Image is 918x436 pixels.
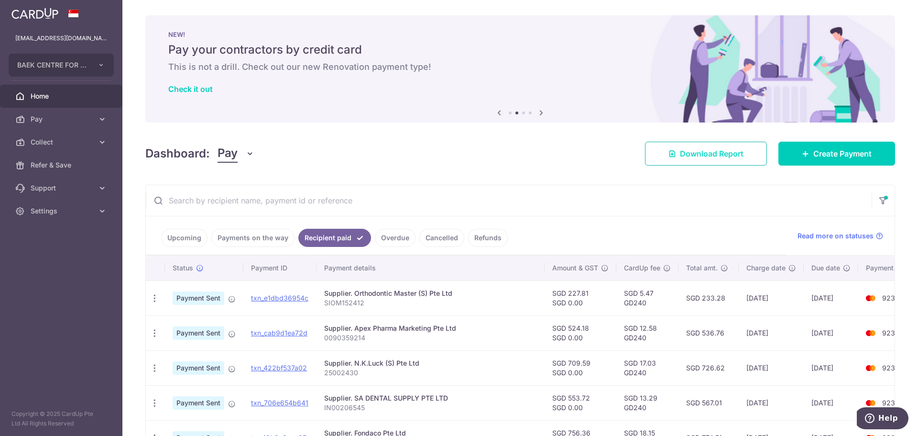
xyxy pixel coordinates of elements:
h5: Pay your contractors by credit card [168,42,872,57]
a: txn_e1dbd36954c [251,294,308,302]
p: 0090359214 [324,333,537,343]
td: [DATE] [739,315,804,350]
a: Read more on statuses [798,231,883,241]
span: Refer & Save [31,160,94,170]
input: Search by recipient name, payment id or reference [146,185,872,216]
a: Refunds [468,229,508,247]
span: Payment Sent [173,326,224,340]
p: NEW! [168,31,872,38]
span: 9237 [882,399,899,407]
td: SGD 233.28 [678,280,739,315]
div: Supplier. Apex Pharma Marketing Pte Ltd [324,324,537,333]
p: 25002430 [324,368,537,378]
div: Supplier. N.K.Luck (S) Pte Ltd [324,358,537,368]
td: SGD 709.59 SGD 0.00 [545,350,616,385]
p: [EMAIL_ADDRESS][DOMAIN_NAME] [15,34,107,43]
a: Download Report [645,142,767,166]
p: SIOM152412 [324,298,537,308]
span: Download Report [680,148,743,159]
td: SGD 12.58 GD240 [616,315,678,350]
img: Bank Card [861,397,880,409]
h4: Dashboard: [145,145,210,162]
span: Status [173,263,193,273]
td: [DATE] [804,280,858,315]
span: Create Payment [813,148,872,159]
img: Bank Card [861,327,880,339]
span: Payment Sent [173,396,224,410]
img: CardUp [11,8,58,19]
th: Payment details [317,256,545,280]
h6: This is not a drill. Check out our new Renovation payment type! [168,61,872,73]
span: Payment Sent [173,291,224,305]
span: Home [31,91,94,101]
td: [DATE] [804,385,858,420]
td: SGD 553.72 SGD 0.00 [545,385,616,420]
img: Renovation banner [145,15,895,123]
td: [DATE] [739,385,804,420]
span: Charge date [746,263,786,273]
span: Support [31,183,94,193]
td: SGD 5.47 GD240 [616,280,678,315]
td: [DATE] [804,315,858,350]
img: Bank Card [861,362,880,374]
td: SGD 536.76 [678,315,739,350]
span: Collect [31,137,94,147]
div: Supplier. Orthodontic Master (S) Pte Ltd [324,289,537,298]
td: [DATE] [804,350,858,385]
span: Pay [218,145,238,163]
td: [DATE] [739,350,804,385]
td: SGD 17.03 GD240 [616,350,678,385]
span: Pay [31,114,94,124]
span: Total amt. [686,263,718,273]
span: Settings [31,206,94,216]
td: SGD 726.62 [678,350,739,385]
span: Payment Sent [173,361,224,375]
div: Supplier. SA DENTAL SUPPLY PTE LTD [324,393,537,403]
td: [DATE] [739,280,804,315]
span: 9237 [882,364,899,372]
p: IN00206545 [324,403,537,413]
a: txn_cab9d1ea72d [251,329,307,337]
iframe: Opens a widget where you can find more information [857,407,908,431]
a: txn_422bf537a02 [251,364,307,372]
td: SGD 567.01 [678,385,739,420]
a: Check it out [168,84,213,94]
td: SGD 227.81 SGD 0.00 [545,280,616,315]
button: Pay [218,145,254,163]
span: 9237 [882,329,899,337]
th: Payment ID [243,256,317,280]
a: Create Payment [778,142,895,166]
img: Bank Card [861,292,880,304]
span: Read more on statuses [798,231,874,241]
a: txn_706e654b641 [251,399,308,407]
a: Cancelled [419,229,464,247]
span: CardUp fee [624,263,660,273]
span: Due date [811,263,840,273]
a: Upcoming [161,229,208,247]
a: Payments on the way [211,229,295,247]
span: 9237 [882,294,899,302]
a: Recipient paid [298,229,371,247]
a: Overdue [375,229,415,247]
td: SGD 13.29 GD240 [616,385,678,420]
span: BAEK CENTRE FOR AESTHETIC AND IMPLANT DENTISTRY PTE. LTD. [17,60,88,70]
button: BAEK CENTRE FOR AESTHETIC AND IMPLANT DENTISTRY PTE. LTD. [9,54,114,77]
td: SGD 524.18 SGD 0.00 [545,315,616,350]
span: Amount & GST [552,263,598,273]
